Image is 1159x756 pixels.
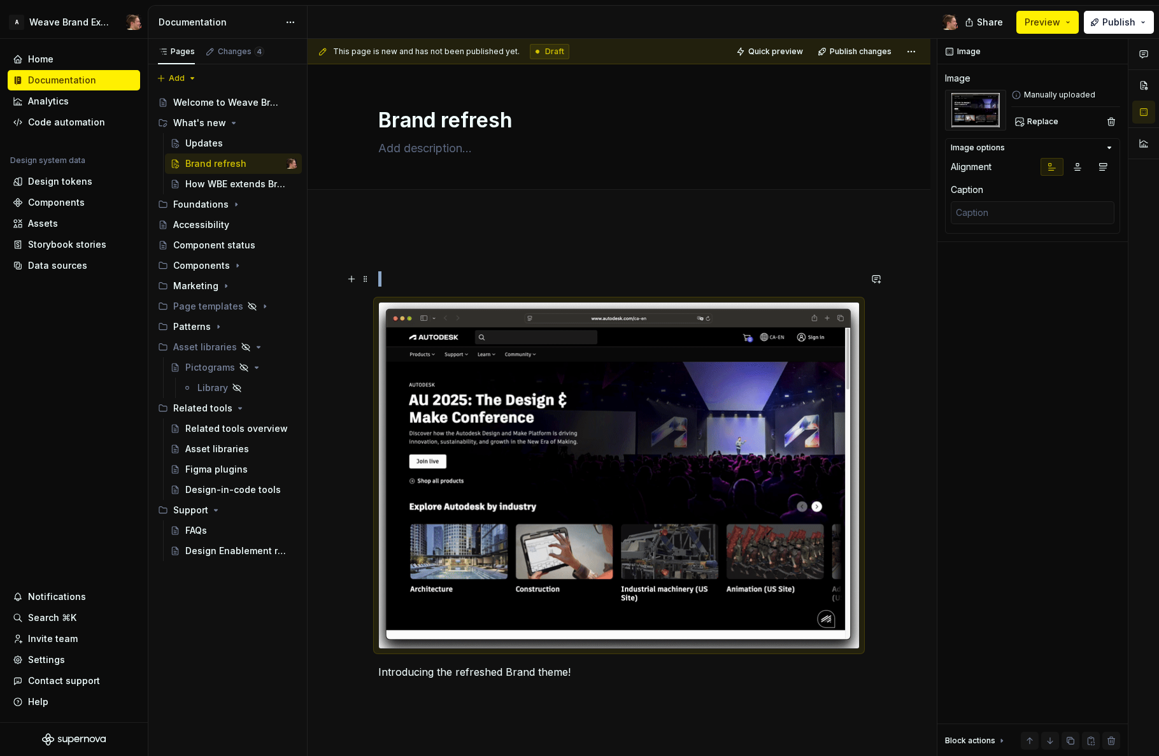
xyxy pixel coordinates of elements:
span: Publish [1102,16,1135,29]
img: 55d08a73-f845-4655-b3fb-c6dd7c11d193.gif [945,90,1006,131]
a: Invite team [8,629,140,649]
div: Design system data [10,155,85,166]
a: How WBE extends Brand [165,174,302,194]
div: Components [173,259,230,272]
a: Component status [153,235,302,255]
div: Foundations [173,198,229,211]
div: Asset libraries [153,337,302,357]
a: Code automation [8,112,140,132]
div: Accessibility [173,218,229,231]
div: Invite team [28,632,78,645]
a: Documentation [8,70,140,90]
div: Pages [158,46,195,57]
div: Brand refresh [185,157,246,170]
span: 4 [254,46,264,57]
div: Page tree [153,92,302,561]
div: Support [173,504,208,517]
div: Foundations [153,194,302,215]
button: Help [8,692,140,712]
span: Draft [545,46,564,57]
button: Share [958,11,1011,34]
div: Design tokens [28,175,92,188]
div: Marketing [173,280,218,292]
div: FAQs [185,524,207,537]
a: Data sources [8,255,140,276]
a: Related tools overview [165,418,302,439]
button: Publish changes [814,43,897,61]
div: Notifications [28,590,86,603]
div: Analytics [28,95,69,108]
a: FAQs [165,520,302,541]
img: Alexis Morin [942,15,958,30]
div: Alignment [951,160,992,173]
a: Asset libraries [165,439,302,459]
img: Alexis Morin [287,159,297,169]
button: Publish [1084,11,1154,34]
div: Weave Brand Extended [29,16,111,29]
div: Home [28,53,53,66]
a: Pictograms [165,357,302,378]
span: This page is new and has not been published yet. [333,46,520,57]
div: Block actions [945,736,995,746]
div: Manually uploaded [1011,90,1120,100]
a: Figma plugins [165,459,302,480]
div: A [9,15,24,30]
div: Image [945,72,971,85]
img: Alexis Morin [126,15,141,30]
div: Patterns [173,320,211,333]
a: Home [8,49,140,69]
button: Preview [1016,11,1079,34]
a: Storybook stories [8,234,140,255]
p: Introducing the refreshed Brand theme! [378,664,860,680]
a: Accessibility [153,215,302,235]
div: Block actions [945,732,1007,750]
div: Image options [951,143,1005,153]
span: Share [977,16,1003,29]
div: Settings [28,653,65,666]
a: Components [8,192,140,213]
a: Design-in-code tools [165,480,302,500]
div: Related tools overview [185,422,288,435]
span: Quick preview [748,46,803,57]
button: Contact support [8,671,140,691]
a: Welcome to Weave Brand Extended [153,92,302,113]
div: Help [28,695,48,708]
div: Page templates [173,300,243,313]
button: Image options [951,143,1114,153]
div: Support [153,500,302,520]
button: Notifications [8,587,140,607]
a: Settings [8,650,140,670]
div: Components [28,196,85,209]
div: Changes [218,46,264,57]
div: Storybook stories [28,238,106,251]
div: Patterns [153,317,302,337]
div: How WBE extends Brand [185,178,290,190]
div: Documentation [159,16,279,29]
div: Figma plugins [185,463,248,476]
div: Pictograms [185,361,235,374]
button: Search ⌘K [8,608,140,628]
div: Design-in-code tools [185,483,281,496]
a: Assets [8,213,140,234]
button: Add [153,69,201,87]
div: What's new [153,113,302,133]
button: Replace [1011,113,1064,131]
img: 55d08a73-f845-4655-b3fb-c6dd7c11d193.gif [379,303,859,648]
div: Asset libraries [173,341,237,353]
span: Publish changes [830,46,892,57]
div: Data sources [28,259,87,272]
a: Design Enablement requests [165,541,302,561]
div: What's new [173,117,226,129]
div: Component status [173,239,255,252]
a: Library [177,378,302,398]
div: Related tools [173,402,232,415]
svg: Supernova Logo [42,733,106,746]
button: Quick preview [732,43,809,61]
div: Welcome to Weave Brand Extended [173,96,278,109]
div: Updates [185,137,223,150]
a: Design tokens [8,171,140,192]
a: Analytics [8,91,140,111]
div: Page templates [153,296,302,317]
div: Assets [28,217,58,230]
